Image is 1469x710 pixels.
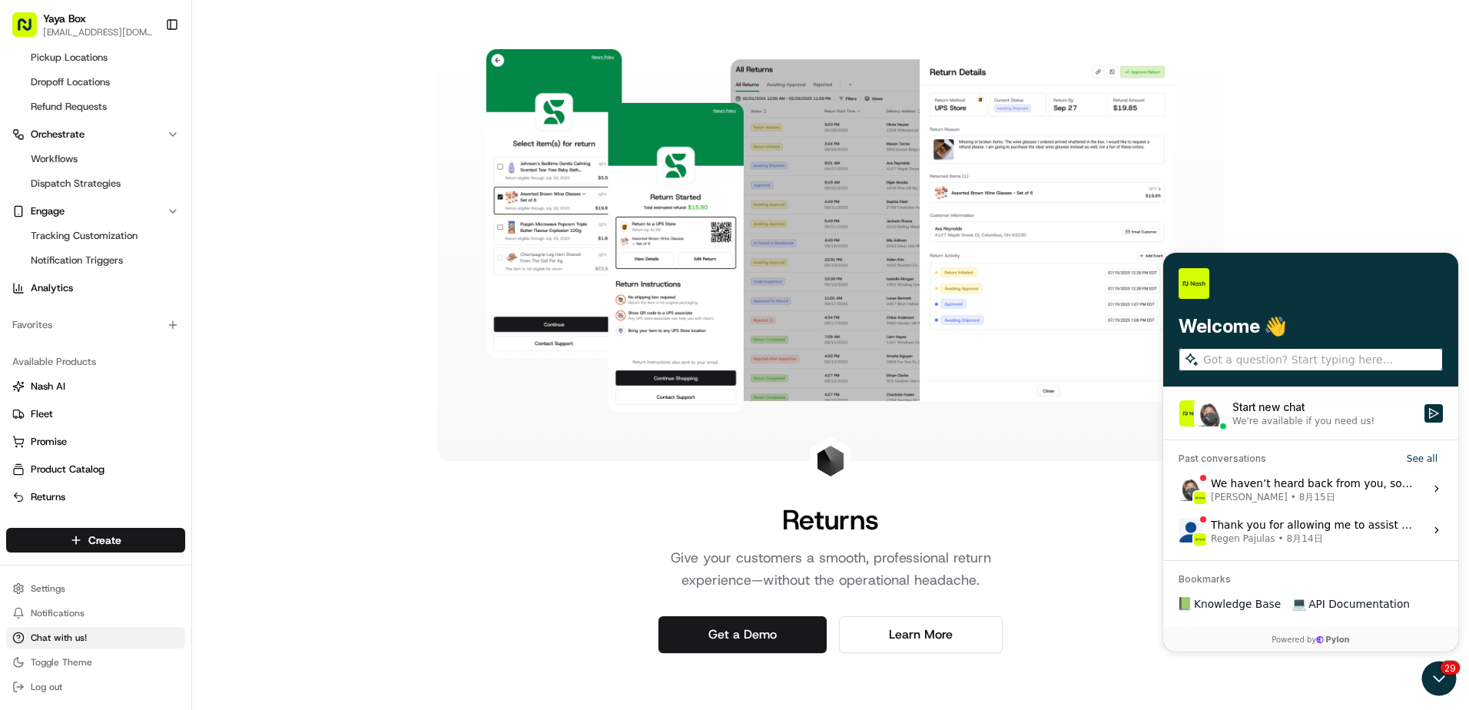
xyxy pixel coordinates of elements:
span: Settings [31,582,65,595]
span: Dispatch Strategies [31,177,121,191]
span: Chat with us! [31,632,87,644]
a: Returns [12,490,179,504]
img: Landing Page Image [486,49,1175,412]
a: Dispatch Strategies [25,173,167,194]
iframe: Open customer support [1420,659,1461,701]
a: Get a Demo [658,616,827,653]
button: Log out [6,676,185,698]
span: Nash AI [31,380,65,393]
button: Orchestrate [6,122,185,147]
span: Returns [31,490,65,504]
img: Landing Page Icon [815,446,846,476]
a: Tracking Customization [25,225,167,247]
div: Available Products [6,350,185,374]
a: Learn More [839,616,1003,653]
span: Orchestrate [31,128,85,141]
span: Notification Triggers [31,254,123,267]
a: Refund Requests [25,96,167,118]
button: Notifications [6,602,185,624]
span: Log out [31,681,62,693]
a: Product Catalog [12,463,179,476]
button: Engage [6,199,185,224]
button: Product Catalog [6,457,185,482]
div: Favorites [6,313,185,337]
a: Analytics [6,276,185,300]
span: Analytics [31,281,73,295]
span: Workflows [31,152,78,166]
button: Promise [6,430,185,454]
a: Workflows [25,148,167,170]
button: Yaya Box[EMAIL_ADDRESS][DOMAIN_NAME] [6,6,159,43]
button: Chat with us! [6,627,185,649]
button: Fleet [6,402,185,426]
button: Yaya Box [43,11,86,26]
button: Nash AI [6,374,185,399]
button: Toggle Theme [6,652,185,673]
span: Promise [31,435,67,449]
span: Fleet [31,407,53,421]
span: Dropoff Locations [31,75,110,89]
span: Refund Requests [31,100,107,114]
h1: Returns [782,504,879,535]
p: Give your customers a smooth, professional return experience—without the operational headache. [634,547,1027,592]
span: Toggle Theme [31,656,92,669]
span: Tracking Customization [31,229,138,243]
span: Notifications [31,607,85,619]
button: [EMAIL_ADDRESS][DOMAIN_NAME] [43,26,153,38]
button: Settings [6,578,185,599]
iframe: Customer support window [1163,253,1458,652]
span: Create [88,532,121,548]
span: Product Catalog [31,463,104,476]
a: Nash AI [12,380,179,393]
a: Promise [12,435,179,449]
a: Fleet [12,407,179,421]
a: Dropoff Locations [25,71,167,93]
a: Pickup Locations [25,47,167,68]
span: Engage [31,204,65,218]
button: Create [6,528,185,552]
span: Pickup Locations [31,51,108,65]
button: Returns [6,485,185,509]
a: Notification Triggers [25,250,167,271]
